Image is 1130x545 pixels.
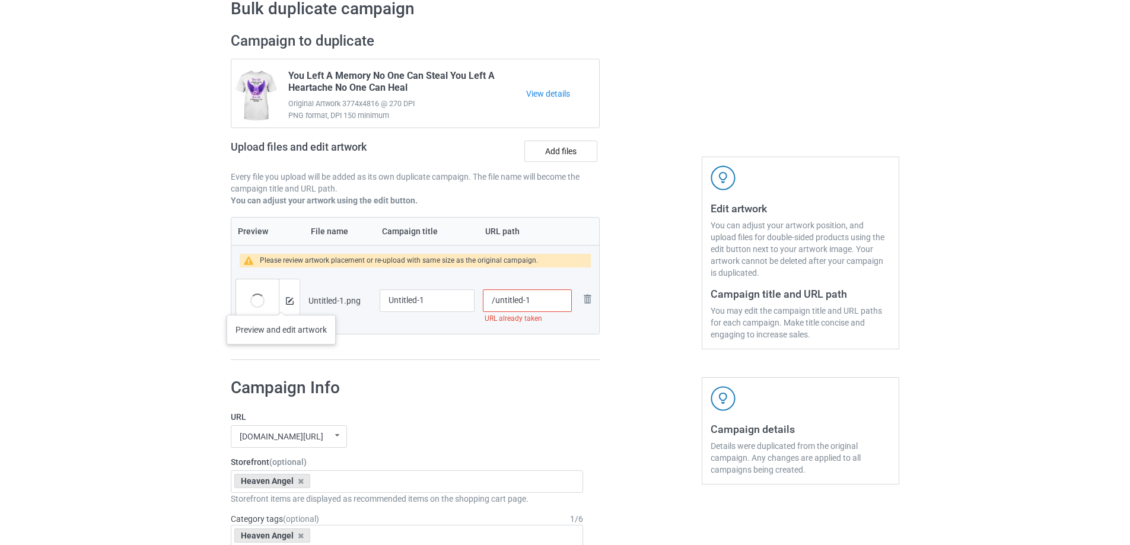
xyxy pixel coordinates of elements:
p: Every file you upload will be added as its own duplicate campaign. The file name will become the ... [231,171,600,195]
label: Storefront [231,456,583,468]
h2: Upload files and edit artwork [231,141,452,162]
img: svg+xml;base64,PD94bWwgdmVyc2lvbj0iMS4wIiBlbmNvZGluZz0iVVRGLTgiPz4KPHN2ZyB3aWR0aD0iNDJweCIgaGVpZ2... [711,165,736,190]
label: Add files [524,141,597,162]
div: Preview and edit artwork [227,315,336,345]
div: Please review artwork placement or re-upload with same size as the original campaign. [260,254,538,267]
div: You may edit the campaign title and URL paths for each campaign. Make title concise and engaging ... [711,305,890,340]
span: Original Artwork 3774x4816 @ 270 DPI [288,98,526,110]
div: Details were duplicated from the original campaign. Any changes are applied to all campaigns bein... [711,440,890,476]
h3: Edit artwork [711,202,890,215]
div: Heaven Angel [234,474,310,488]
h3: Campaign details [711,422,890,436]
label: URL [231,411,583,423]
span: (optional) [269,457,307,467]
h2: Campaign to duplicate [231,32,600,50]
div: [DOMAIN_NAME][URL] [240,432,323,441]
th: Preview [231,218,304,245]
div: Heaven Angel [234,528,310,543]
div: You can adjust your artwork position, and upload files for double-sided products using the edit b... [711,219,890,279]
a: View details [526,88,599,100]
div: 1 / 6 [570,513,583,525]
label: Category tags [231,513,319,525]
img: svg+xml;base64,PD94bWwgdmVyc2lvbj0iMS4wIiBlbmNvZGluZz0iVVRGLTgiPz4KPHN2ZyB3aWR0aD0iMjhweCIgaGVpZ2... [580,292,594,306]
div: Storefront items are displayed as recommended items on the shopping cart page. [231,493,583,505]
th: File name [304,218,375,245]
th: URL path [479,218,576,245]
div: URL already taken [483,312,572,326]
h3: Campaign title and URL path [711,287,890,301]
span: PNG format, DPI 150 minimum [288,110,526,122]
th: Campaign title [375,218,479,245]
img: svg+xml;base64,PD94bWwgdmVyc2lvbj0iMS4wIiBlbmNvZGluZz0iVVRGLTgiPz4KPHN2ZyB3aWR0aD0iMTRweCIgaGVpZ2... [286,297,294,305]
span: You Left A Memory No One Can Steal You Left A Heartache No One Can Heal [288,70,526,98]
img: warning [244,256,260,265]
span: (optional) [283,514,319,524]
img: svg+xml;base64,PD94bWwgdmVyc2lvbj0iMS4wIiBlbmNvZGluZz0iVVRGLTgiPz4KPHN2ZyB3aWR0aD0iNDJweCIgaGVpZ2... [711,386,736,411]
b: You can adjust your artwork using the edit button. [231,196,418,205]
h1: Campaign Info [231,377,583,399]
div: Untitled-1.png [308,295,371,307]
